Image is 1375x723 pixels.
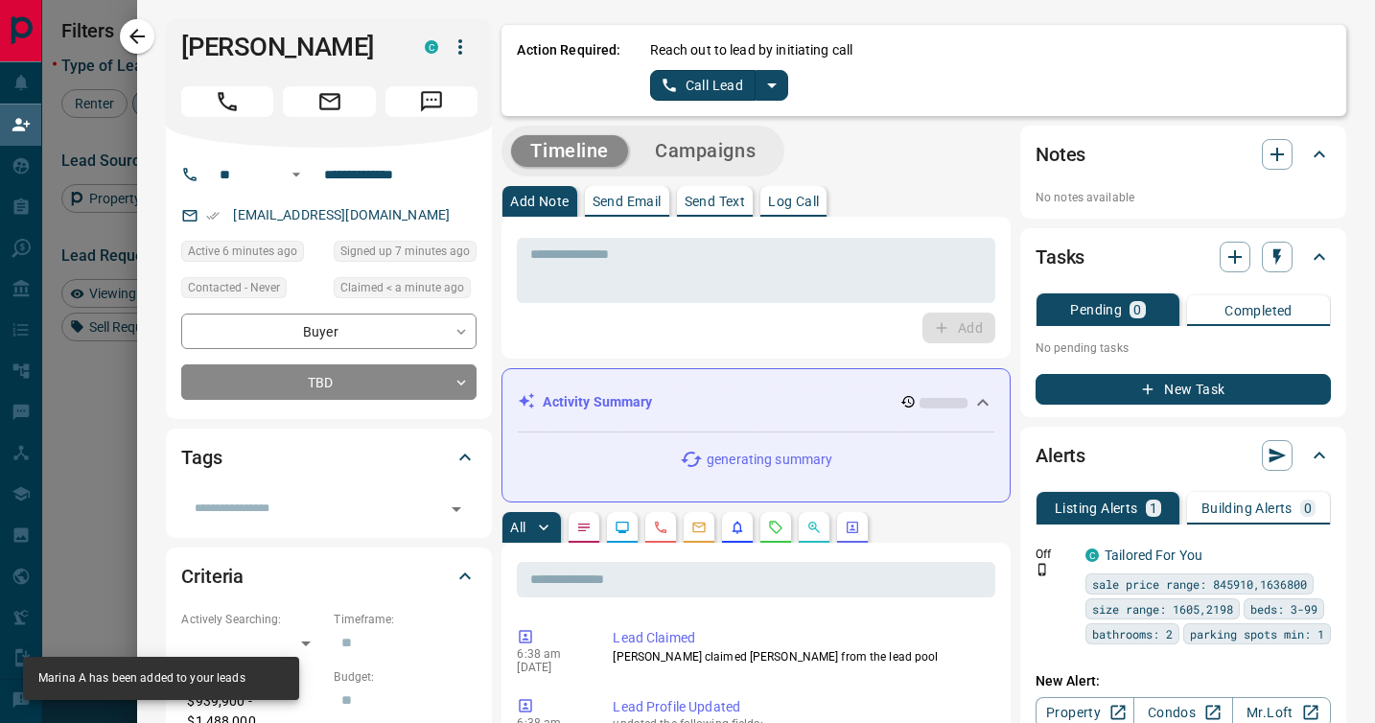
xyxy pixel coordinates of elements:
[1036,242,1084,272] h2: Tasks
[517,647,584,661] p: 6:38 am
[334,241,477,268] div: Tue Aug 19 2025
[181,32,396,62] h1: [PERSON_NAME]
[650,70,757,101] button: Call Lead
[340,242,470,261] span: Signed up 7 minutes ago
[1085,548,1099,562] div: condos.ca
[650,40,853,60] p: Reach out to lead by initiating call
[206,209,220,222] svg: Email Verified
[510,195,569,208] p: Add Note
[730,520,745,535] svg: Listing Alerts
[385,86,478,117] span: Message
[1036,334,1331,362] p: No pending tasks
[1190,624,1324,643] span: parking spots min: 1
[1105,548,1202,563] a: Tailored For You
[334,277,477,304] div: Tue Aug 19 2025
[1092,624,1173,643] span: bathrooms: 2
[1036,440,1085,471] h2: Alerts
[233,207,450,222] a: [EMAIL_ADDRESS][DOMAIN_NAME]
[1036,189,1331,206] p: No notes available
[1036,234,1331,280] div: Tasks
[340,278,464,297] span: Claimed < a minute ago
[425,40,438,54] div: condos.ca
[334,611,477,628] p: Timeframe:
[1150,501,1157,515] p: 1
[1036,671,1331,691] p: New Alert:
[615,520,630,535] svg: Lead Browsing Activity
[188,278,280,297] span: Contacted - Never
[1055,501,1138,515] p: Listing Alerts
[768,195,819,208] p: Log Call
[691,520,707,535] svg: Emails
[613,697,988,717] p: Lead Profile Updated
[543,392,652,412] p: Activity Summary
[283,86,375,117] span: Email
[517,40,620,101] p: Action Required:
[1304,501,1312,515] p: 0
[1036,432,1331,478] div: Alerts
[1092,574,1307,594] span: sale price range: 845910,1636800
[1036,546,1074,563] p: Off
[653,520,668,535] svg: Calls
[613,648,988,665] p: [PERSON_NAME] claimed [PERSON_NAME] from the lead pool
[845,520,860,535] svg: Agent Actions
[285,163,308,186] button: Open
[707,450,832,470] p: generating summary
[1201,501,1293,515] p: Building Alerts
[511,135,628,167] button: Timeline
[181,561,244,592] h2: Criteria
[1036,563,1049,576] svg: Push Notification Only
[1224,304,1293,317] p: Completed
[334,668,477,686] p: Budget:
[443,496,470,523] button: Open
[188,242,297,261] span: Active 6 minutes ago
[685,195,746,208] p: Send Text
[1133,303,1141,316] p: 0
[181,314,477,349] div: Buyer
[806,520,822,535] svg: Opportunities
[1070,303,1122,316] p: Pending
[510,521,525,534] p: All
[636,135,775,167] button: Campaigns
[768,520,783,535] svg: Requests
[1092,599,1233,618] span: size range: 1605,2198
[181,553,477,599] div: Criteria
[181,434,477,480] div: Tags
[1036,374,1331,405] button: New Task
[181,86,273,117] span: Call
[613,628,988,648] p: Lead Claimed
[517,661,584,674] p: [DATE]
[593,195,662,208] p: Send Email
[1036,131,1331,177] div: Notes
[38,663,245,694] div: Marina A has been added to your leads
[181,611,324,628] p: Actively Searching:
[1036,139,1085,170] h2: Notes
[181,364,477,400] div: TBD
[181,442,221,473] h2: Tags
[650,70,789,101] div: split button
[181,241,324,268] div: Tue Aug 19 2025
[1250,599,1317,618] span: beds: 3-99
[518,385,994,420] div: Activity Summary
[576,520,592,535] svg: Notes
